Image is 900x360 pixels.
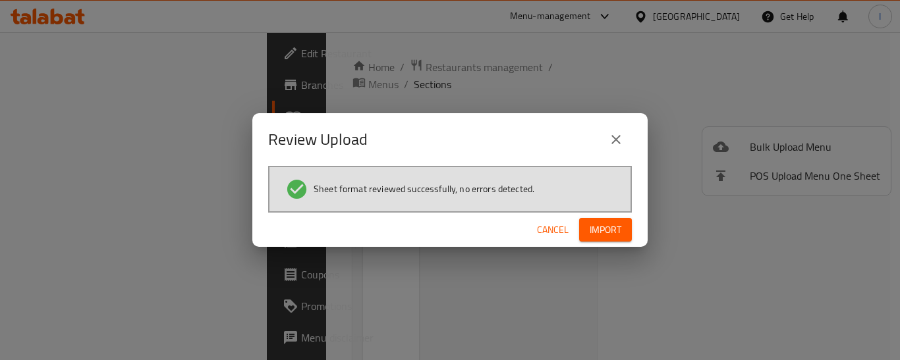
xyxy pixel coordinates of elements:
h2: Review Upload [268,129,368,150]
span: Cancel [537,222,569,238]
span: Import [590,222,621,238]
button: Cancel [532,218,574,242]
button: close [600,124,632,155]
button: Import [579,218,632,242]
span: Sheet format reviewed successfully, no errors detected. [314,182,534,195]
